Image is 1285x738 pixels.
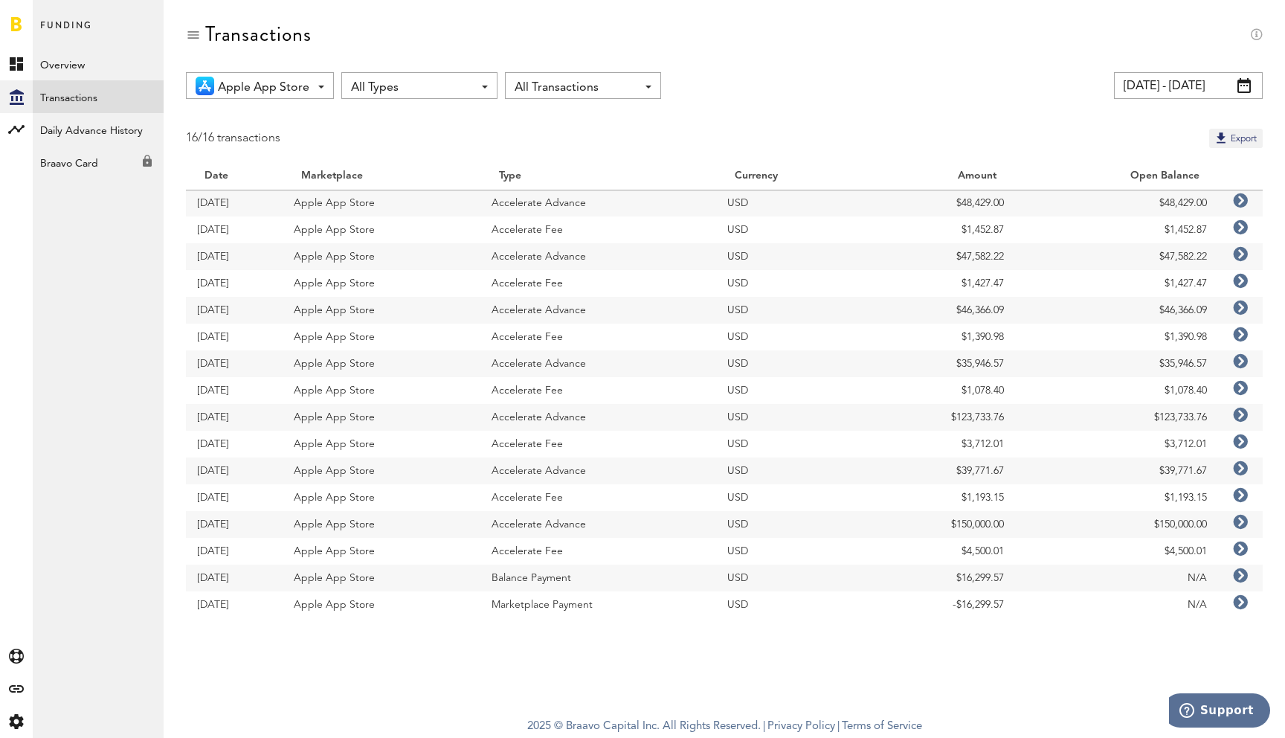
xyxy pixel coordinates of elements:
a: Daily Advance History [33,113,164,146]
td: $150,000.00 [870,511,1015,538]
a: Privacy Policy [767,721,835,732]
td: Accelerate Fee [480,216,716,243]
td: Apple App Store [283,458,480,484]
td: Marketplace Payment [480,591,716,618]
span: All Transactions [515,75,637,100]
td: $1,078.40 [1015,377,1218,404]
td: [DATE] [186,377,283,404]
th: Currency [716,163,869,190]
td: [DATE] [186,270,283,297]
td: $39,771.67 [870,458,1015,484]
td: Accelerate Fee [480,270,716,297]
td: USD [716,565,869,591]
td: Apple App Store [283,565,480,591]
td: Apple App Store [283,270,480,297]
td: [DATE] [186,324,283,350]
th: Open Balance [1015,163,1218,190]
td: $48,429.00 [870,190,1015,216]
td: $1,390.98 [1015,324,1218,350]
td: Accelerate Fee [480,484,716,511]
td: USD [716,243,869,270]
td: USD [716,431,869,458]
td: $47,582.22 [870,243,1015,270]
td: Accelerate Fee [480,377,716,404]
td: [DATE] [186,350,283,377]
td: Apple App Store [283,297,480,324]
td: $35,946.57 [1015,350,1218,377]
td: USD [716,377,869,404]
td: Apple App Store [283,511,480,538]
span: Funding [40,16,92,48]
td: $3,712.01 [870,431,1015,458]
iframe: Opens a widget where you can find more information [1169,693,1270,731]
td: $46,366.09 [1015,297,1218,324]
td: -$16,299.57 [870,591,1015,618]
td: USD [716,404,869,431]
td: Apple App Store [283,216,480,243]
div: Transactions [205,22,312,46]
td: USD [716,216,869,243]
td: Accelerate Advance [480,190,716,216]
a: Transactions [33,80,164,113]
td: [DATE] [186,190,283,216]
td: [DATE] [186,431,283,458]
td: N/A [1015,591,1218,618]
img: Export [1214,130,1228,145]
td: USD [716,591,869,618]
td: $16,299.57 [870,565,1015,591]
td: Accelerate Advance [480,458,716,484]
td: Apple App Store [283,324,480,350]
td: Apple App Store [283,377,480,404]
td: $1,078.40 [870,377,1015,404]
td: USD [716,538,869,565]
td: $47,582.22 [1015,243,1218,270]
td: Accelerate Advance [480,243,716,270]
td: Balance Payment [480,565,716,591]
td: [DATE] [186,216,283,243]
td: Apple App Store [283,190,480,216]
span: 2025 © Braavo Capital Inc. All Rights Reserved. [527,716,761,738]
td: Accelerate Fee [480,431,716,458]
td: $3,712.01 [1015,431,1218,458]
div: Braavo Card [33,146,164,173]
td: [DATE] [186,591,283,618]
td: Apple App Store [283,404,480,431]
td: [DATE] [186,458,283,484]
td: Accelerate Fee [480,324,716,350]
td: $150,000.00 [1015,511,1218,538]
button: Export [1209,129,1263,148]
img: 21.png [196,77,214,95]
td: [DATE] [186,565,283,591]
td: USD [716,484,869,511]
td: $1,452.87 [1015,216,1218,243]
td: [DATE] [186,484,283,511]
td: $1,427.47 [870,270,1015,297]
td: $1,193.15 [870,484,1015,511]
td: Accelerate Advance [480,511,716,538]
td: USD [716,511,869,538]
td: $123,733.76 [1015,404,1218,431]
td: Accelerate Advance [480,404,716,431]
a: Terms of Service [842,721,922,732]
td: $1,193.15 [1015,484,1218,511]
td: [DATE] [186,538,283,565]
td: [DATE] [186,297,283,324]
td: USD [716,458,869,484]
td: [DATE] [186,511,283,538]
td: Apple App Store [283,484,480,511]
th: Type [480,163,716,190]
th: Amount [870,163,1015,190]
td: $39,771.67 [1015,458,1218,484]
td: USD [716,324,869,350]
td: $1,390.98 [870,324,1015,350]
td: USD [716,270,869,297]
td: Apple App Store [283,243,480,270]
th: Marketplace [283,163,480,190]
td: $46,366.09 [870,297,1015,324]
th: Date [186,163,283,190]
td: $1,427.47 [1015,270,1218,297]
td: N/A [1015,565,1218,591]
td: $48,429.00 [1015,190,1218,216]
td: [DATE] [186,404,283,431]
